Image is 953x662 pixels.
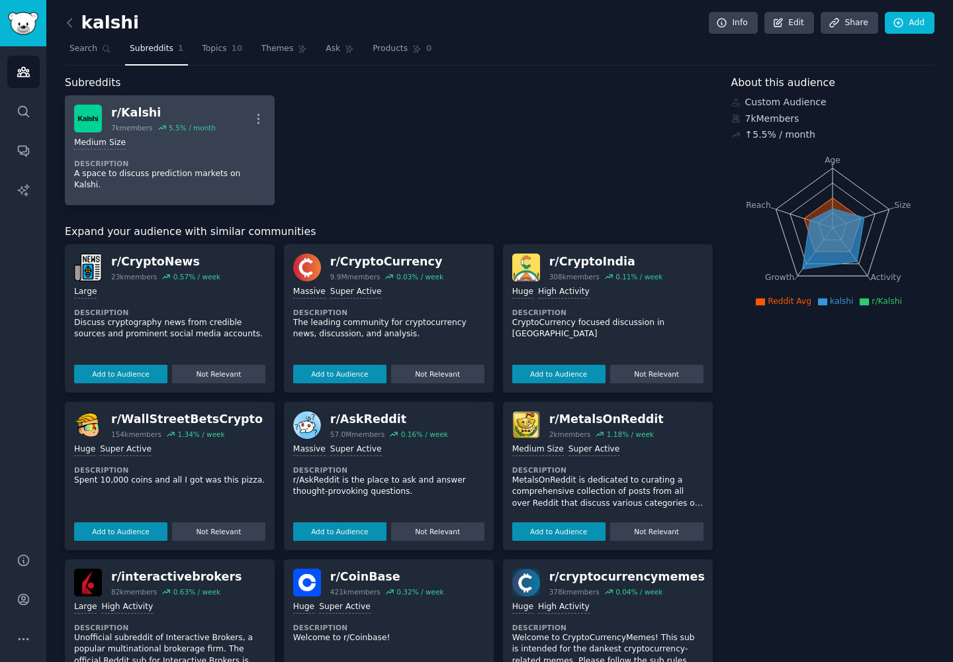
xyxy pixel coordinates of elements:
div: Huge [512,286,533,299]
a: Subreddits1 [125,38,188,66]
div: Super Active [568,444,620,456]
span: Reddit Avg [768,297,811,306]
tspan: Reach [746,200,771,209]
div: 1.18 % / week [607,430,654,439]
a: Ask [321,38,359,66]
dt: Description [293,623,484,632]
span: Search [69,43,97,55]
img: CryptoIndia [512,254,540,281]
img: CryptoCurrency [293,254,321,281]
dt: Description [512,308,703,317]
span: Themes [261,43,294,55]
button: Not Relevant [391,522,484,541]
div: r/ cryptocurrencymemes [549,569,705,585]
div: 0.03 % / week [396,272,443,281]
a: Edit [764,12,814,34]
div: Super Active [330,286,382,299]
div: Custom Audience [731,95,935,109]
div: r/ CryptoNews [111,254,220,270]
button: Add to Audience [512,522,606,541]
img: interactivebrokers [74,569,102,596]
div: High Activity [538,601,590,614]
p: Discuss cryptography news from credible sources and prominent social media accounts. [74,317,265,340]
div: 1.34 % / week [177,430,224,439]
button: Not Relevant [172,365,265,383]
span: 10 [232,43,243,55]
p: Welcome to r/Coinbase! [293,632,484,644]
div: 0.16 % / week [401,430,448,439]
img: WallStreetBetsCrypto [74,411,102,439]
h2: kalshi [65,13,139,34]
a: Topics10 [197,38,247,66]
div: 9.9M members [330,272,381,281]
div: Huge [74,444,95,456]
span: 1 [178,43,184,55]
div: 0.11 % / week [615,272,662,281]
button: Not Relevant [391,365,484,383]
div: High Activity [538,286,590,299]
p: A space to discuss prediction markets on Kalshi. [74,168,265,191]
span: Topics [202,43,226,55]
a: Search [65,38,116,66]
div: 308k members [549,272,600,281]
span: Products [373,43,408,55]
img: CoinBase [293,569,321,596]
div: 57.0M members [330,430,385,439]
div: 23k members [111,272,157,281]
p: CryptoCurrency focused discussion in [GEOGRAPHIC_DATA] [512,317,703,340]
div: 7k Members [731,112,935,126]
div: Super Active [100,444,152,456]
tspan: Age [825,156,840,165]
dt: Description [293,308,484,317]
button: Add to Audience [74,365,167,383]
div: 0.57 % / week [173,272,220,281]
div: Massive [293,444,326,456]
a: Products0 [368,38,436,66]
div: ↑ 5.5 % / month [745,128,815,142]
div: Large [74,601,97,614]
img: cryptocurrencymemes [512,569,540,596]
a: Info [709,12,758,34]
div: r/ CoinBase [330,569,444,585]
p: r/AskReddit is the place to ask and answer thought-provoking questions. [293,475,484,498]
div: 154k members [111,430,161,439]
div: Large [74,286,97,299]
a: Add [885,12,934,34]
div: 7k members [111,123,153,132]
img: GummySearch logo [8,12,38,35]
img: MetalsOnReddit [512,411,540,439]
div: r/ CryptoCurrency [330,254,443,270]
img: Kalshi [74,105,102,132]
div: Super Active [330,444,382,456]
div: 0.04 % / week [615,587,662,596]
dt: Description [74,465,265,475]
div: 82k members [111,587,157,596]
a: Share [821,12,878,34]
tspan: Activity [870,273,901,282]
div: Medium Size [74,137,126,150]
button: Not Relevant [172,522,265,541]
a: Kalshir/Kalshi7kmembers5.5% / monthMedium SizeDescriptionA space to discuss prediction markets on... [65,95,275,205]
div: Massive [293,286,326,299]
button: Not Relevant [610,365,703,383]
div: Huge [512,601,533,614]
span: r/Kalshi [872,297,901,306]
button: Add to Audience [512,365,606,383]
span: Subreddits [130,43,173,55]
button: Add to Audience [293,522,386,541]
img: AskReddit [293,411,321,439]
button: Add to Audience [74,522,167,541]
p: MetalsOnReddit is dedicated to curating a comprehensive collection of posts from all over Reddit ... [512,475,703,510]
div: 2k members [549,430,591,439]
span: Ask [326,43,340,55]
p: The leading community for cryptocurrency news, discussion, and analysis. [293,317,484,340]
dt: Description [512,465,703,475]
dt: Description [74,308,265,317]
div: 0.32 % / week [396,587,443,596]
dt: Description [74,623,265,632]
div: 421k members [330,587,381,596]
div: 0.63 % / week [173,587,220,596]
div: 378k members [549,587,600,596]
tspan: Size [894,200,911,209]
button: Add to Audience [293,365,386,383]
